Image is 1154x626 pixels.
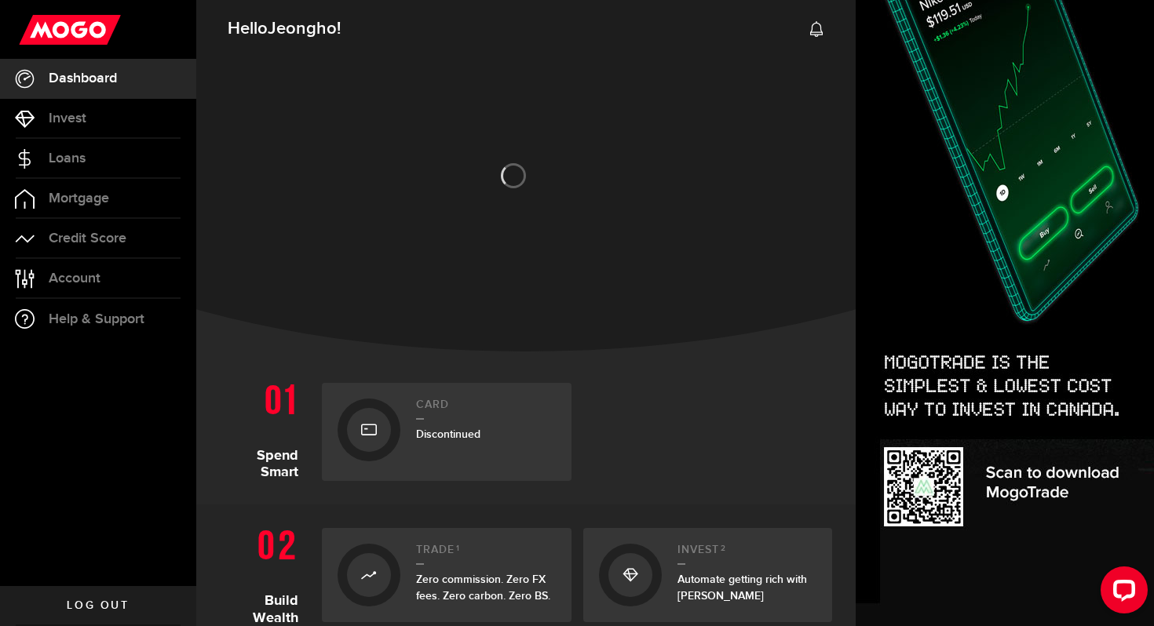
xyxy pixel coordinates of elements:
[49,151,86,166] span: Loans
[456,544,460,553] sup: 1
[1088,560,1154,626] iframe: LiveChat chat widget
[416,573,550,602] span: Zero commission. Zero FX fees. Zero carbon. Zero BS.
[322,383,572,481] a: CardDiscontinued
[220,375,310,481] h1: Spend Smart
[677,544,817,565] h2: Invest
[721,544,726,553] sup: 2
[268,18,337,39] span: Jeongho
[49,111,86,126] span: Invest
[49,271,100,286] span: Account
[677,573,807,602] span: Automate getting rich with [PERSON_NAME]
[416,544,556,565] h2: Trade
[416,399,556,420] h2: Card
[228,13,341,45] span: Hello !
[49,191,109,206] span: Mortgage
[322,528,572,622] a: Trade1Zero commission. Zero FX fees. Zero carbon. Zero BS.
[67,600,129,611] span: Log out
[49,71,117,86] span: Dashboard
[583,528,833,622] a: Invest2Automate getting rich with [PERSON_NAME]
[49,231,126,246] span: Credit Score
[416,428,480,441] span: Discontinued
[49,312,144,326] span: Help & Support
